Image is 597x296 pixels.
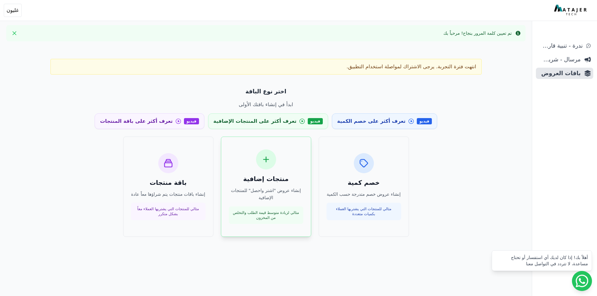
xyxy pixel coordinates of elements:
[332,113,437,129] a: فيديو تعرف أكثر على خصم الكمية
[417,118,432,124] span: فيديو
[95,113,204,129] a: فيديو تعرف أكثر على باقة المنتجات
[308,118,323,124] span: فيديو
[496,254,588,267] div: أهلاً بك! إذا كان لديك أي استفسار أو تحتاج مساعدة، لا تتردد في التواصل معنا
[337,117,406,125] span: تعرف أكثر على خصم الكمية
[184,118,199,124] span: فيديو
[229,187,303,201] p: إنشاء عروض "اشتر واحصل" للمنتجات الإضافية
[9,28,19,38] button: Close
[131,178,206,187] h3: باقة منتجات
[4,4,22,17] button: غليون
[538,69,581,78] span: باقات العروض
[131,191,206,198] p: إنشاء باقات منتجات يتم شراؤها معاً عادة
[58,101,474,108] p: ابدأ في إنشاء باقتك الأولى
[233,210,300,220] p: مثالي لزيادة متوسط قيمة الطلب والتخلص من المخزون
[327,178,401,187] h3: خصم كمية
[538,55,581,64] span: مرسال - شريط دعاية
[330,206,397,216] p: مثالي للمنتجات التي يشتريها العملاء بكميات متعددة
[213,117,296,125] span: تعرف أكثر على المنتجات الإضافية
[58,87,474,96] p: اختر نوع الباقة
[208,113,328,129] a: فيديو تعرف أكثر على المنتجات الإضافية
[50,59,482,75] div: انتهت فترة التجربة. يرجى الاشتراك لمواصلة استخدام التطبيق.
[135,206,202,216] p: مثالي للمنتجات التي يشتريها العملاء معاً بشكل متكرر
[327,191,401,198] p: إنشاء عروض خصم متدرجة حسب الكمية
[7,7,19,14] span: غليون
[538,41,583,50] span: ندرة - تنبية قارب علي النفاذ
[443,30,512,36] div: تم تعيين كلمة المرور بنجاح! مرحباً بك
[100,117,173,125] span: تعرف أكثر على باقة المنتجات
[554,5,588,16] img: MatajerTech Logo
[229,174,303,183] h3: منتجات إضافية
